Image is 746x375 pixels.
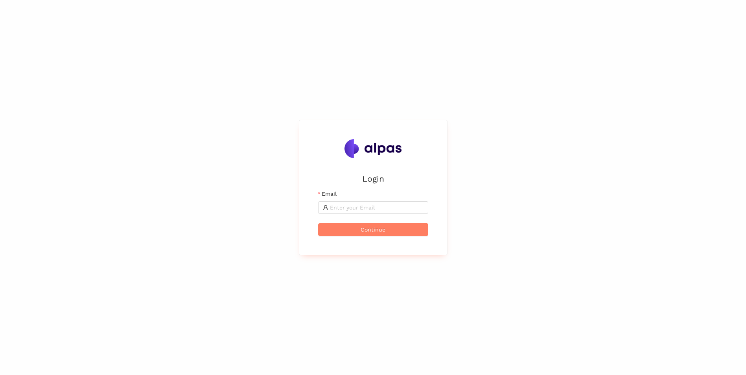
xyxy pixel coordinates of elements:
[344,139,402,158] img: Alpas.ai Logo
[330,203,424,212] input: Email
[318,189,337,198] label: Email
[318,172,428,185] h2: Login
[361,225,385,234] span: Continue
[323,205,328,210] span: user
[318,223,428,236] button: Continue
